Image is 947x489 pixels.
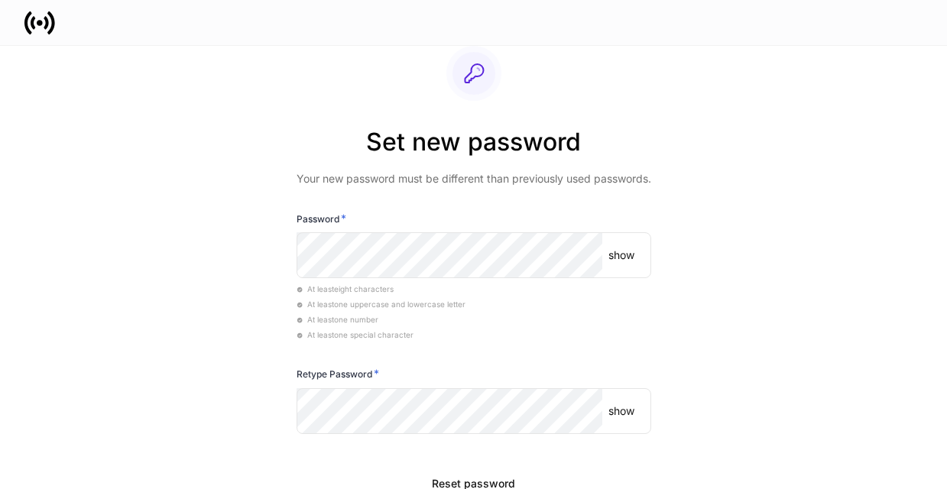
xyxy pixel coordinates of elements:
[297,315,378,324] span: At least one number
[297,330,414,339] span: At least one special character
[297,300,465,309] span: At least one uppercase and lowercase letter
[608,403,634,419] p: show
[608,248,634,263] p: show
[297,211,346,226] h6: Password
[297,284,394,293] span: At least eight characters
[297,171,651,186] p: Your new password must be different than previously used passwords.
[297,125,651,171] h2: Set new password
[297,366,379,381] h6: Retype Password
